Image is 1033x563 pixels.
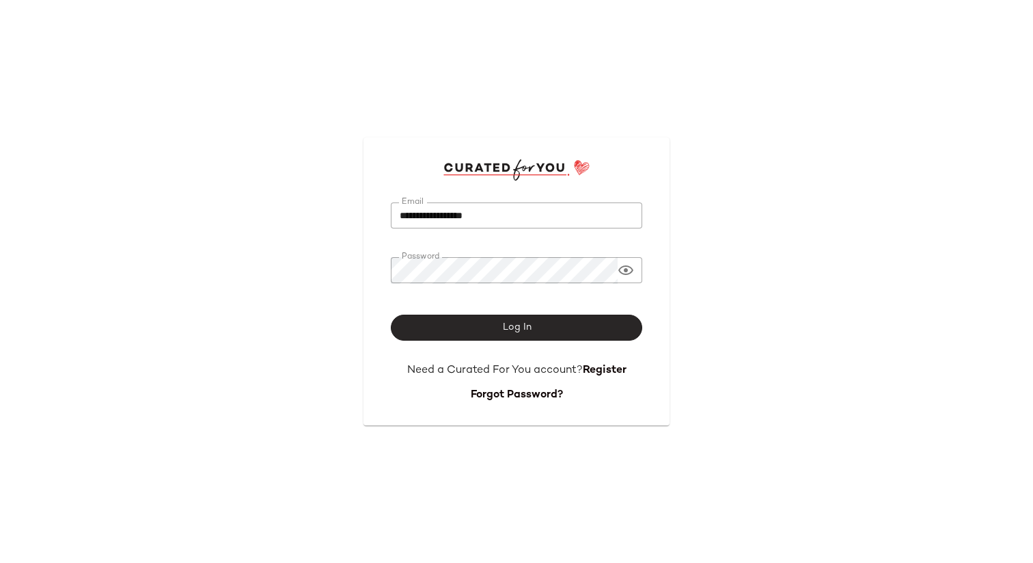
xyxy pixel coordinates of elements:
[583,365,626,376] a: Register
[501,322,531,333] span: Log In
[443,159,590,180] img: cfy_login_logo.DGdB1djN.svg
[407,365,583,376] span: Need a Curated For You account?
[391,315,642,341] button: Log In
[471,389,563,401] a: Forgot Password?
